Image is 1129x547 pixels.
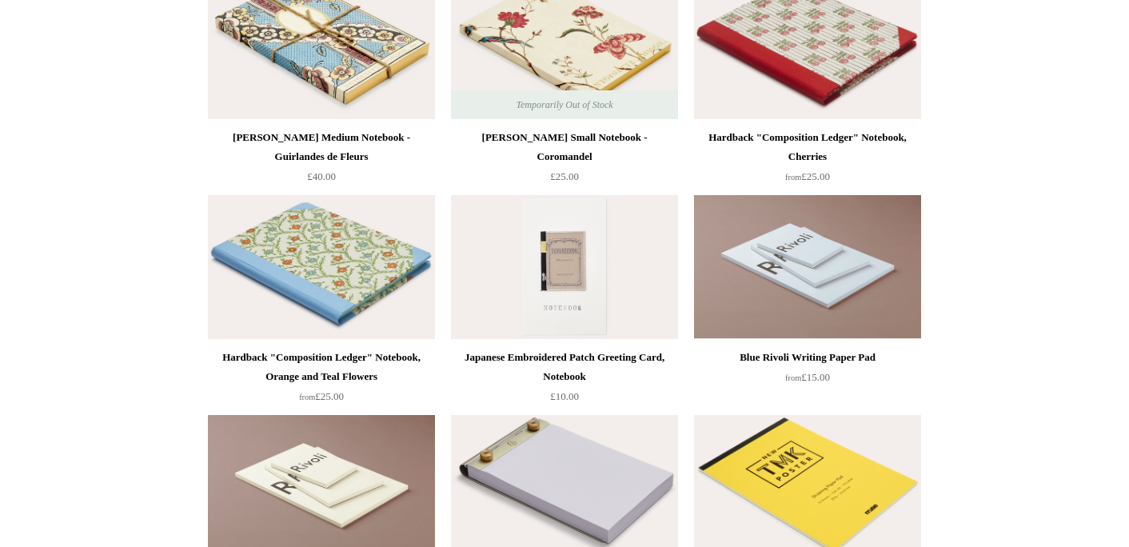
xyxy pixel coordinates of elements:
[785,373,801,382] span: from
[455,348,674,386] div: Japanese Embroidered Patch Greeting Card, Notebook
[694,195,921,339] a: Blue Rivoli Writing Paper Pad Blue Rivoli Writing Paper Pad
[208,128,435,194] a: [PERSON_NAME] Medium Notebook - Guirlandes de Fleurs £40.00
[307,170,336,182] span: £40.00
[212,128,431,166] div: [PERSON_NAME] Medium Notebook - Guirlandes de Fleurs
[694,348,921,413] a: Blue Rivoli Writing Paper Pad from£15.00
[500,90,628,119] span: Temporarily Out of Stock
[550,390,579,402] span: £10.00
[208,195,435,339] img: Hardback "Composition Ledger" Notebook, Orange and Teal Flowers
[299,393,315,401] span: from
[785,371,830,383] span: £15.00
[785,173,801,182] span: from
[694,195,921,339] img: Blue Rivoli Writing Paper Pad
[451,348,678,413] a: Japanese Embroidered Patch Greeting Card, Notebook £10.00
[451,128,678,194] a: [PERSON_NAME] Small Notebook - Coromandel £25.00
[299,390,344,402] span: £25.00
[455,128,674,166] div: [PERSON_NAME] Small Notebook - Coromandel
[550,170,579,182] span: £25.00
[698,348,917,367] div: Blue Rivoli Writing Paper Pad
[208,195,435,339] a: Hardback "Composition Ledger" Notebook, Orange and Teal Flowers Hardback "Composition Ledger" Not...
[785,170,830,182] span: £25.00
[208,348,435,413] a: Hardback "Composition Ledger" Notebook, Orange and Teal Flowers from£25.00
[694,128,921,194] a: Hardback "Composition Ledger" Notebook, Cherries from£25.00
[698,128,917,166] div: Hardback "Composition Ledger" Notebook, Cherries
[451,195,678,339] a: Japanese Embroidered Patch Greeting Card, Notebook Japanese Embroidered Patch Greeting Card, Note...
[451,195,678,339] img: Japanese Embroidered Patch Greeting Card, Notebook
[212,348,431,386] div: Hardback "Composition Ledger" Notebook, Orange and Teal Flowers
